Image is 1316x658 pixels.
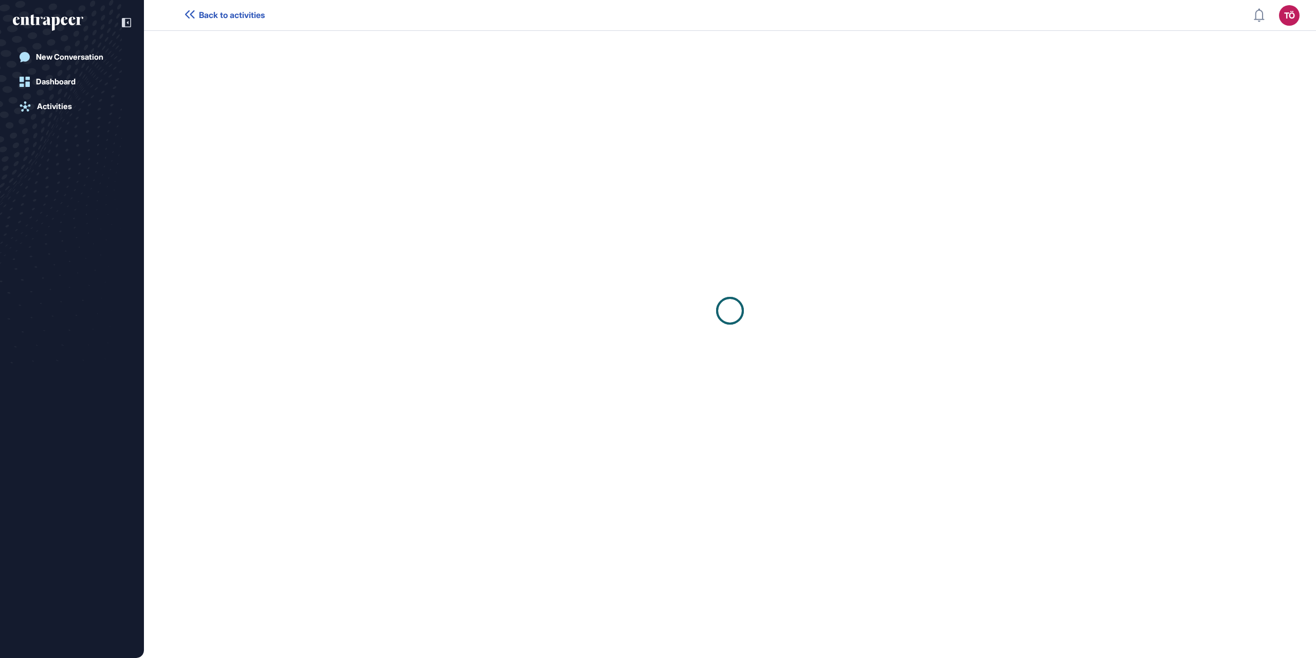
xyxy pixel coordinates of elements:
a: Back to activities [185,10,265,20]
div: Dashboard [36,77,76,86]
span: Back to activities [199,10,265,20]
a: New Conversation [13,47,131,67]
div: New Conversation [36,52,103,62]
a: Activities [13,96,131,117]
button: TÖ [1279,5,1300,26]
div: entrapeer-logo [13,14,83,31]
a: Dashboard [13,72,131,92]
div: Activities [37,102,72,111]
